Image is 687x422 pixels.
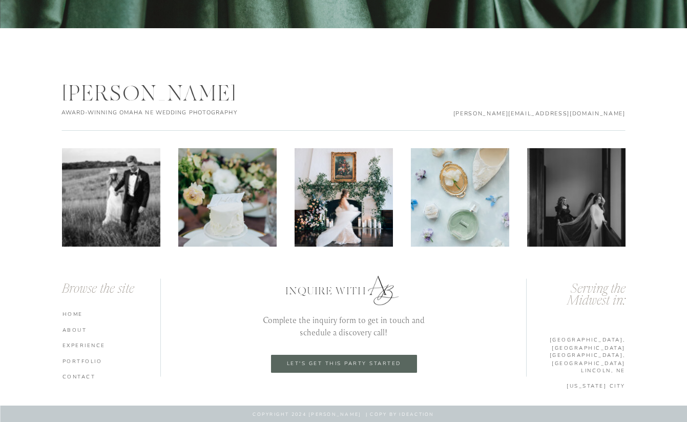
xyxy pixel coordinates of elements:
img: Oakwood-2 [295,148,393,247]
a: lINCOLN, ne [525,367,626,374]
img: The World Food Prize Hall Wedding Photos-7 [527,148,626,247]
p: COPYRIGHT 2024 [PERSON_NAME] | copy by ideaction [161,411,527,418]
p: Inquire with [285,284,410,296]
p: [PERSON_NAME][EMAIL_ADDRESS][DOMAIN_NAME] [447,109,626,117]
a: ABOUT [63,326,163,333]
a: HOME [63,310,163,317]
h2: AWARD-WINNING omaha ne wedding photography [61,109,258,117]
a: [US_STATE] cITY [525,382,626,389]
img: The Kentucky Castle Editorial-2 [178,148,277,247]
i: Serving the Midwest in: [567,283,626,308]
a: [GEOGRAPHIC_DATA], [GEOGRAPHIC_DATA] [525,336,626,343]
i: Browse the site [62,283,134,296]
a: CONTACT [63,373,163,380]
img: Corbin + Sarah - Farewell Party-96 [62,148,160,247]
a: let's get this party started [279,360,409,367]
div: [PERSON_NAME] [63,82,258,104]
a: experience [63,341,163,349]
img: Anna Brace Photography - Kansas City Wedding Photographer-132 [411,148,509,247]
a: [GEOGRAPHIC_DATA], [GEOGRAPHIC_DATA] [525,351,626,358]
a: portfolio [63,357,163,365]
p: Complete the inquiry form to get in touch and schedule a discovery call! [252,314,436,338]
